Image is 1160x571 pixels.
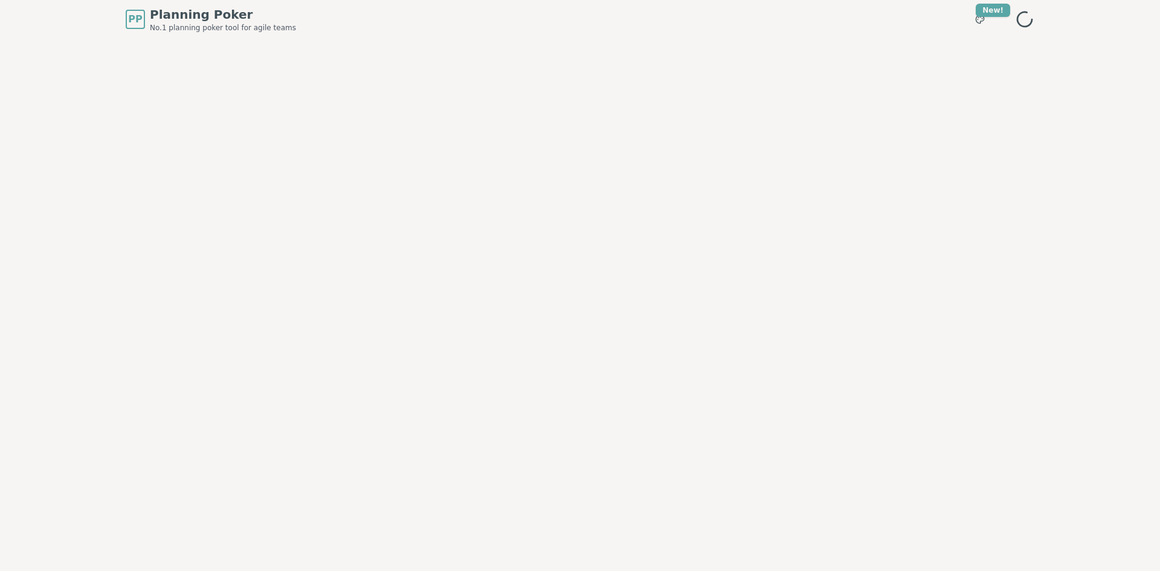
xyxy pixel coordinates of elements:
button: New! [969,8,991,30]
span: No.1 planning poker tool for agile teams [150,23,296,33]
span: Planning Poker [150,6,296,23]
a: PPPlanning PokerNo.1 planning poker tool for agile teams [126,6,296,33]
div: New! [976,4,1010,17]
span: PP [128,12,142,27]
